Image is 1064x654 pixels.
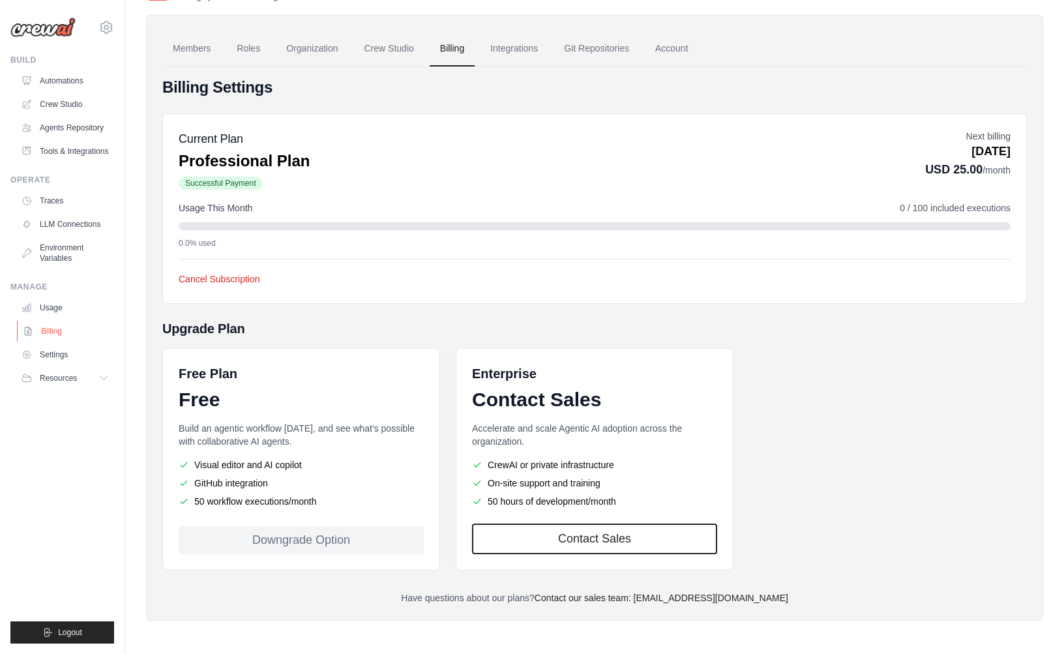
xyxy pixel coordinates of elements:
span: /month [983,165,1011,175]
iframe: Chat Widget [999,591,1064,654]
span: Logout [58,627,82,638]
a: Contact Sales [472,524,717,554]
p: [DATE] [925,143,1011,160]
li: On-site support and training [472,477,717,490]
div: Contact Sales [472,388,717,411]
a: Automations [16,70,114,91]
a: Usage [16,297,114,318]
a: Contact our sales team: [EMAIL_ADDRESS][DOMAIN_NAME] [535,593,788,603]
a: Crew Studio [16,94,114,115]
a: Members [162,31,221,67]
a: Roles [226,31,271,67]
a: Organization [276,31,348,67]
p: Have questions about our plans? [162,591,1027,604]
span: Successful Payment [179,177,263,190]
h4: Billing Settings [162,77,1027,98]
span: Resources [40,373,77,383]
div: Build [10,55,114,65]
button: Resources [16,368,114,389]
p: Accelerate and scale Agentic AI adoption across the organization. [472,422,717,448]
p: Build an agentic workflow [DATE], and see what's possible with collaborative AI agents. [179,422,424,448]
li: 50 hours of development/month [472,495,717,508]
a: LLM Connections [16,214,114,235]
p: USD 25.00 [925,160,1011,179]
li: 50 workflow executions/month [179,495,424,508]
p: Professional Plan [179,151,310,171]
div: Free [179,388,424,411]
span: Usage This Month [179,201,252,215]
a: Agents Repository [16,117,114,138]
li: GitHub integration [179,477,424,490]
div: Operate [10,175,114,185]
img: Logo [10,18,76,37]
h5: Current Plan [179,130,310,148]
li: CrewAI or private infrastructure [472,458,717,471]
a: Settings [16,344,114,365]
a: Tools & Integrations [16,141,114,162]
button: Cancel Subscription [179,273,260,286]
a: Traces [16,190,114,211]
a: Billing [17,321,115,342]
a: Environment Variables [16,237,114,269]
div: Manage [10,282,114,292]
p: Next billing [925,130,1011,143]
span: 0.0% used [179,238,216,248]
a: Billing [430,31,475,67]
h6: Enterprise [472,364,717,383]
a: Account [645,31,699,67]
li: Visual editor and AI copilot [179,458,424,471]
h6: Free Plan [179,364,237,383]
span: 0 / 100 included executions [900,201,1011,215]
h5: Upgrade Plan [162,320,1027,338]
button: Logout [10,621,114,644]
a: Git Repositories [554,31,640,67]
a: Integrations [480,31,548,67]
div: Downgrade Option [179,526,424,554]
a: Crew Studio [354,31,424,67]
